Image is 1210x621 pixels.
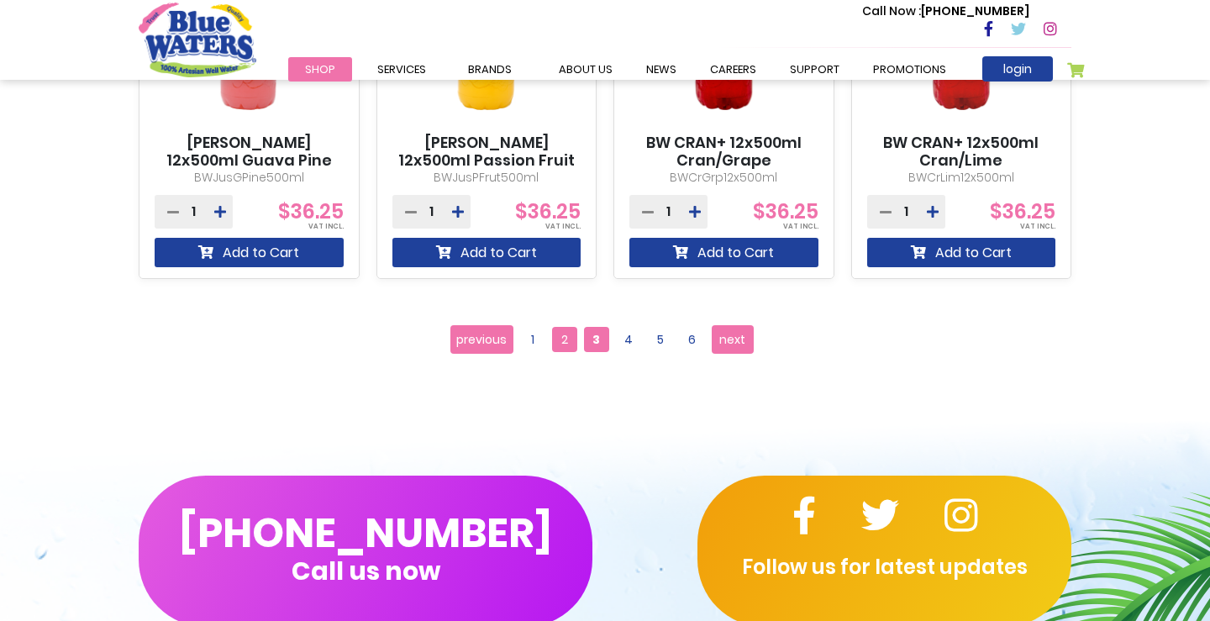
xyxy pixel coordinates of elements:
[629,134,818,170] a: BW CRAN+ 12x500ml Cran/Grape
[867,134,1056,170] a: BW CRAN+ 12x500ml Cran/Lime
[712,325,754,354] a: next
[278,197,344,225] span: $36.25
[629,169,818,187] p: BWCrGrp12x500ml
[377,61,426,77] span: Services
[753,197,818,225] span: $36.25
[856,57,963,82] a: Promotions
[392,169,581,187] p: BWJusPFrut500ml
[515,197,581,225] span: $36.25
[520,327,545,352] a: 1
[680,327,705,352] a: 6
[552,327,577,352] a: 2
[392,238,581,267] button: Add to Cart
[693,57,773,82] a: careers
[155,238,344,267] button: Add to Cart
[697,552,1071,582] p: Follow us for latest updates
[982,56,1053,82] a: login
[155,169,344,187] p: BWJusGPine500ml
[648,327,673,352] a: 5
[616,327,641,352] a: 4
[773,57,856,82] a: support
[719,327,745,352] span: next
[392,134,581,170] a: [PERSON_NAME] 12x500ml Passion Fruit
[155,134,344,170] a: [PERSON_NAME] 12x500ml Guava Pine
[867,238,1056,267] button: Add to Cart
[629,57,693,82] a: News
[456,327,507,352] span: previous
[542,57,629,82] a: about us
[305,61,335,77] span: Shop
[468,61,512,77] span: Brands
[584,327,609,352] span: 3
[862,3,921,19] span: Call Now :
[862,3,1029,20] p: [PHONE_NUMBER]
[867,169,1056,187] p: BWCrLim12x500ml
[292,566,440,576] span: Call us now
[629,238,818,267] button: Add to Cart
[450,325,513,354] a: previous
[139,3,256,76] a: store logo
[990,197,1055,225] span: $36.25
